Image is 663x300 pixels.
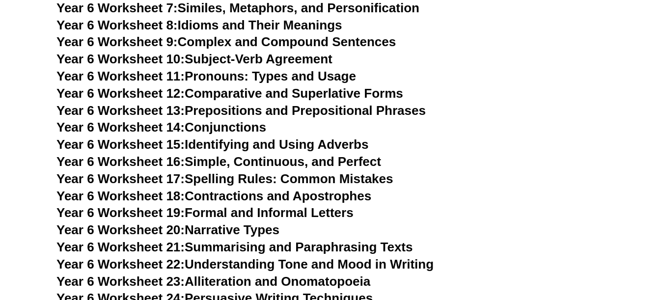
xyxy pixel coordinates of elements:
[56,52,185,66] span: Year 6 Worksheet 10:
[56,154,381,169] a: Year 6 Worksheet 16:Simple, Continuous, and Perfect
[56,171,185,186] span: Year 6 Worksheet 17:
[56,189,371,203] a: Year 6 Worksheet 18:Contractions and Apostrophes
[56,240,185,254] span: Year 6 Worksheet 21:
[56,222,185,237] span: Year 6 Worksheet 20:
[56,137,368,152] a: Year 6 Worksheet 15:Identifying and Using Adverbs
[56,103,426,118] a: Year 6 Worksheet 13:Prepositions and Prepositional Phrases
[56,137,185,152] span: Year 6 Worksheet 15:
[56,189,185,203] span: Year 6 Worksheet 18:
[56,274,370,289] a: Year 6 Worksheet 23:Alliteration and Onomatopoeia
[56,0,419,15] a: Year 6 Worksheet 7:Similes, Metaphors, and Personification
[56,18,342,32] a: Year 6 Worksheet 8:Idioms and Their Meanings
[56,257,185,272] span: Year 6 Worksheet 22:
[498,189,663,300] iframe: Chat Widget
[56,69,356,83] a: Year 6 Worksheet 11:Pronouns: Types and Usage
[56,205,185,220] span: Year 6 Worksheet 19:
[56,154,185,169] span: Year 6 Worksheet 16:
[56,274,185,289] span: Year 6 Worksheet 23:
[56,52,332,66] a: Year 6 Worksheet 10:Subject-Verb Agreement
[56,34,178,49] span: Year 6 Worksheet 9:
[56,120,266,135] a: Year 6 Worksheet 14:Conjunctions
[56,34,396,49] a: Year 6 Worksheet 9:Complex and Compound Sentences
[56,0,178,15] span: Year 6 Worksheet 7:
[56,120,185,135] span: Year 6 Worksheet 14:
[56,103,185,118] span: Year 6 Worksheet 13:
[56,222,279,237] a: Year 6 Worksheet 20:Narrative Types
[56,69,185,83] span: Year 6 Worksheet 11:
[56,257,434,272] a: Year 6 Worksheet 22:Understanding Tone and Mood in Writing
[56,86,403,101] a: Year 6 Worksheet 12:Comparative and Superlative Forms
[56,205,354,220] a: Year 6 Worksheet 19:Formal and Informal Letters
[56,86,185,101] span: Year 6 Worksheet 12:
[56,240,413,254] a: Year 6 Worksheet 21:Summarising and Paraphrasing Texts
[56,18,178,32] span: Year 6 Worksheet 8:
[56,171,393,186] a: Year 6 Worksheet 17:Spelling Rules: Common Mistakes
